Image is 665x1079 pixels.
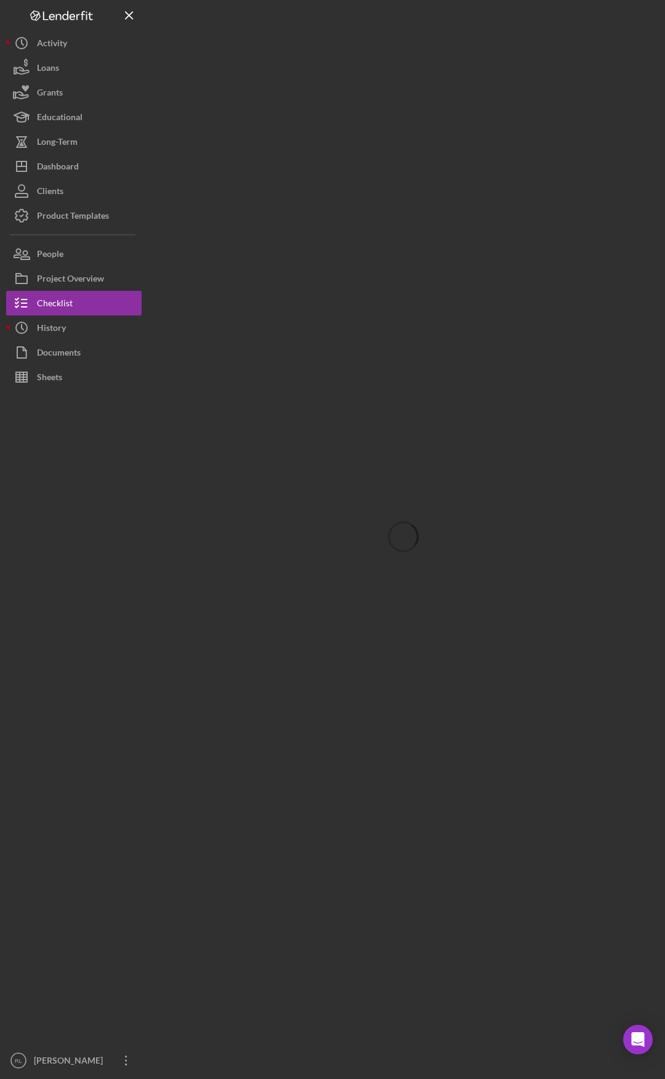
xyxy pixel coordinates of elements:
button: Clients [6,179,142,203]
div: Documents [37,340,81,368]
div: Checklist [37,291,73,319]
button: Grants [6,80,142,105]
div: [PERSON_NAME] [31,1048,111,1076]
div: Product Templates [37,203,109,231]
div: Project Overview [37,266,104,294]
button: Educational [6,105,142,129]
button: Product Templates [6,203,142,228]
div: Open Intercom Messenger [623,1025,653,1054]
div: History [37,316,66,343]
div: Activity [37,31,67,59]
div: Grants [37,80,63,108]
div: Sheets [37,365,62,393]
div: Educational [37,105,83,132]
div: Long-Term [37,129,78,157]
button: Documents [6,340,142,365]
div: Clients [37,179,63,206]
button: Checklist [6,291,142,316]
div: Dashboard [37,154,79,182]
div: People [37,242,63,269]
button: Dashboard [6,154,142,179]
button: RL[PERSON_NAME] [6,1048,142,1073]
button: History [6,316,142,340]
text: RL [15,1057,23,1064]
button: Sheets [6,365,142,389]
button: Loans [6,55,142,80]
button: Long-Term [6,129,142,154]
div: Loans [37,55,59,83]
button: Project Overview [6,266,142,291]
button: People [6,242,142,266]
button: Activity [6,31,142,55]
